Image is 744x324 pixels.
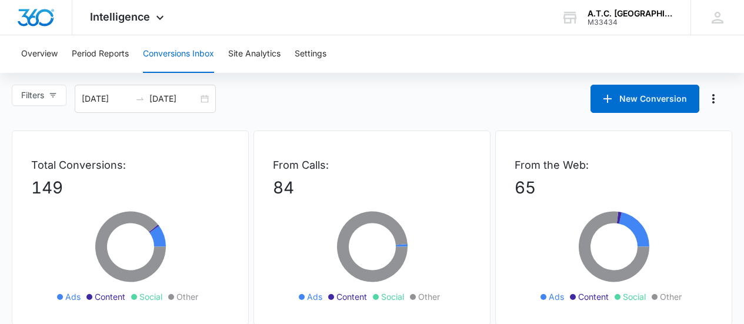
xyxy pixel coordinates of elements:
[660,290,682,303] span: Other
[228,35,281,73] button: Site Analytics
[31,157,229,173] p: Total Conversions:
[336,290,367,303] span: Content
[65,290,81,303] span: Ads
[588,18,673,26] div: account id
[72,35,129,73] button: Period Reports
[12,85,66,106] button: Filters
[590,85,699,113] button: New Conversion
[139,290,162,303] span: Social
[149,92,198,105] input: End date
[588,9,673,18] div: account name
[515,157,713,173] p: From the Web:
[135,94,145,103] span: to
[21,89,44,102] span: Filters
[295,35,326,73] button: Settings
[21,35,58,73] button: Overview
[515,175,713,200] p: 65
[578,290,609,303] span: Content
[273,157,471,173] p: From Calls:
[418,290,440,303] span: Other
[90,11,150,23] span: Intelligence
[31,175,229,200] p: 149
[307,290,322,303] span: Ads
[549,290,564,303] span: Ads
[623,290,646,303] span: Social
[381,290,404,303] span: Social
[704,89,723,108] button: Manage Numbers
[143,35,214,73] button: Conversions Inbox
[273,175,471,200] p: 84
[82,92,131,105] input: Start date
[95,290,125,303] span: Content
[135,94,145,103] span: swap-right
[176,290,198,303] span: Other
